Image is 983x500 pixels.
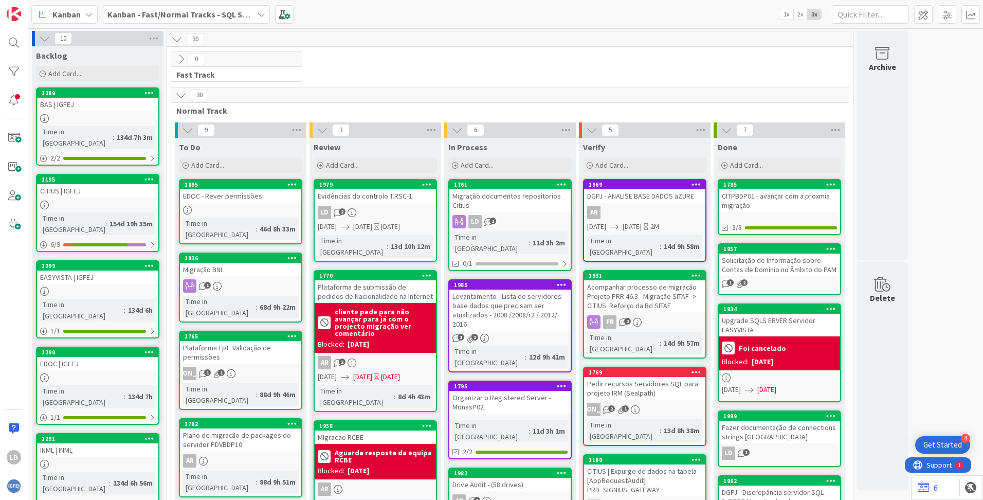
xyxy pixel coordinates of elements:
[807,9,821,20] span: 3x
[387,241,388,252] span: :
[37,411,158,424] div: 1/1
[584,280,705,312] div: Acompanhar processo de migração Projeto PRR 46.3 - Migração SITAF -> CITIUS: Reforço da Bd SITAF
[448,279,572,372] a: 1985Levantamento - Lista de servidores base dados que precisam ser atualizados - 2008 /2008/r2 / ...
[449,382,571,414] div: 1795Organizar o Registered Server - MonasP02
[37,261,158,284] div: 1299EASYVISTA | IGFEJ
[36,87,159,166] a: 1289BAS | IGFEJTime in [GEOGRAPHIC_DATA]:134d 7h 3m2/2
[348,466,369,476] div: [DATE]
[191,160,224,170] span: Add Card...
[191,89,208,101] span: 30
[180,454,301,468] div: AR
[719,189,840,212] div: CITPBDP01 - avançar com a proxmia migração
[719,314,840,336] div: Upgrade SQLS ERVER Servidor EASYVISTA
[961,434,970,443] div: 4
[318,339,344,350] div: Blocked:
[180,332,301,364] div: 1765Plataforma EpT: Validação de permissões
[37,88,158,98] div: 1289
[315,271,436,303] div: 1770Plataforma de submissão de pedidos de Nacionalidade na Internet
[326,160,359,170] span: Add Card...
[723,181,840,188] div: 1785
[583,270,706,359] a: 1931Acompanhar processo de migração Projeto PRR 46.3 - Migração SITAF -> CITIUS: Reforço da Bd SI...
[318,385,394,408] div: Time in [GEOGRAPHIC_DATA]
[584,271,705,312] div: 1931Acompanhar processo de migração Projeto PRR 46.3 - Migração SITAF -> CITIUS: Reforço da Bd SITAF
[448,179,572,271] a: 1761Migração documentos repositorios CitiusLDTime in [GEOGRAPHIC_DATA]:11d 3h 2m0/1
[650,221,659,232] div: 2M
[114,132,155,143] div: 134d 7h 3m
[722,356,749,367] div: Blocked:
[467,124,484,136] span: 6
[727,279,734,286] span: 1
[623,221,642,232] span: [DATE]
[736,124,754,136] span: 7
[381,221,400,232] div: [DATE]
[335,449,433,463] b: Aguarda resposta da equipa RCBE
[37,184,158,198] div: CITIUS | IGFEJ
[584,403,705,416] div: [PERSON_NAME]
[314,142,340,152] span: Review
[318,206,331,219] div: LD
[449,382,571,391] div: 1795
[449,469,571,478] div: 1982
[449,189,571,212] div: Migração documentos repositorios Citius
[37,434,158,443] div: 1291
[183,296,256,318] div: Time in [GEOGRAPHIC_DATA]
[37,357,158,370] div: EDOC | IGFEJ
[584,180,705,189] div: 1969
[730,160,763,170] span: Add Card...
[869,61,896,73] div: Archive
[180,428,301,451] div: Plano de migração de packages do servidor PDVBDP10
[718,179,841,235] a: 1785CITPBDP01 - avançar com a proxmia migração3/3
[180,419,301,428] div: 1762
[381,371,400,382] div: [DATE]
[183,218,256,240] div: Time in [GEOGRAPHIC_DATA]
[50,326,60,336] span: 1 / 1
[587,419,660,442] div: Time in [GEOGRAPHIC_DATA]
[22,2,47,14] span: Support
[718,142,737,152] span: Done
[719,305,840,336] div: 1934Upgrade SQLS ERVER Servidor EASYVISTA
[452,346,525,368] div: Time in [GEOGRAPHIC_DATA]
[318,371,337,382] span: [DATE]
[471,334,478,341] span: 1
[449,478,571,491] div: Drive Audit - (58 drives)
[449,180,571,212] div: 1761Migração documentos repositorios Citius
[315,180,436,189] div: 1979
[587,221,606,232] span: [DATE]
[741,279,748,286] span: 2
[7,450,21,465] div: LD
[718,243,841,295] a: 1957Solicitação de Informação sobre Contas de Domínio no Âmbito do PAM
[319,422,436,430] div: 1958
[448,381,572,459] a: 1795Organizar o Registered Server - MonasP02Time in [GEOGRAPHIC_DATA]:11d 3h 1m2/2
[40,472,109,494] div: Time in [GEOGRAPHIC_DATA]
[124,391,125,402] span: :
[37,98,158,111] div: BAS | IGFEJ
[314,270,437,412] a: 1770Plataforma de submissão de pedidos de Nacionalidade na Internetcliente pede para não avançar ...
[923,440,962,450] div: Get Started
[452,231,529,254] div: Time in [GEOGRAPHIC_DATA]
[315,483,436,496] div: AR
[40,126,113,149] div: Time in [GEOGRAPHIC_DATA]
[315,180,436,203] div: 1979Evidências do controlo T.RSC-1
[454,383,571,390] div: 1795
[42,435,158,442] div: 1291
[339,359,345,365] span: 2
[719,244,840,276] div: 1957Solicitação de Informação sobre Contas de Domínio no Âmbito do PAM
[256,223,257,235] span: :
[583,142,605,152] span: Verify
[179,253,302,323] a: 1836Migração BNITime in [GEOGRAPHIC_DATA]:68d 9h 22m
[107,218,155,229] div: 154d 19h 35m
[530,237,568,248] div: 11d 3h 2m
[529,237,530,248] span: :
[454,470,571,477] div: 1982
[109,477,111,489] span: :
[719,305,840,314] div: 1934
[40,212,105,235] div: Time in [GEOGRAPHIC_DATA]
[183,383,256,406] div: Time in [GEOGRAPHIC_DATA]
[50,239,60,250] span: 6 / 9
[584,189,705,203] div: DGPJ - ANALISE BASE DADOS aZURE
[256,301,257,313] span: :
[319,181,436,188] div: 1979
[42,262,158,270] div: 1299
[449,391,571,414] div: Organizar o Registered Server - MonasP02
[318,235,387,258] div: Time in [GEOGRAPHIC_DATA]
